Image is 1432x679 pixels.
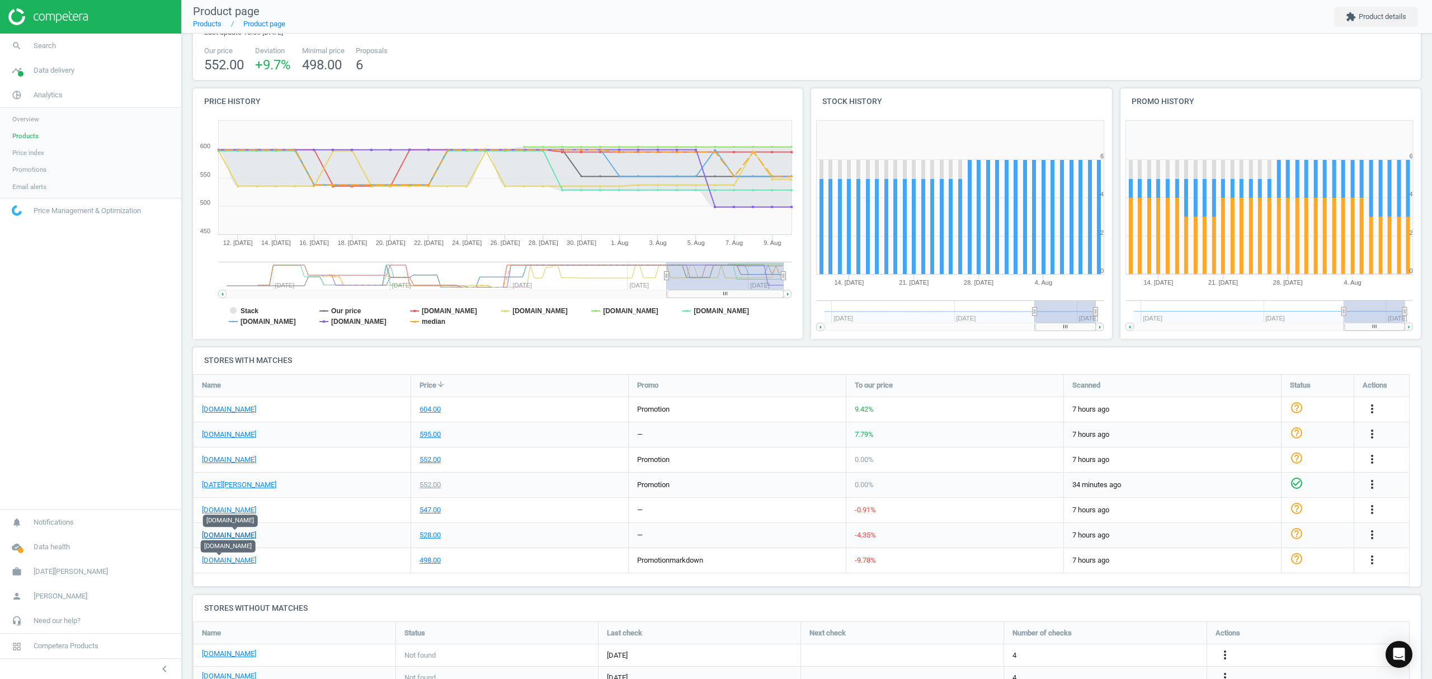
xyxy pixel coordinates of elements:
div: Open Intercom Messenger [1386,641,1412,668]
span: 7 hours ago [1072,404,1273,414]
span: Last update 10:59 [DATE] [204,28,283,36]
tspan: 16. [DATE] [299,239,329,246]
div: 528.00 [420,530,441,540]
div: — [637,430,643,440]
tspan: 28. [DATE] [964,279,993,286]
tspan: 3. Aug [649,239,666,246]
i: more_vert [1218,648,1232,662]
i: check_circle_outline [1290,477,1303,490]
img: wGWNvw8QSZomAAAAABJRU5ErkJggg== [12,205,22,216]
span: Minimal price [302,46,345,56]
div: 547.00 [420,505,441,515]
span: Proposals [356,46,388,56]
span: 7.79 % [855,430,874,438]
span: Actions [1216,628,1240,638]
tspan: [DOMAIN_NAME] [241,318,296,326]
span: 7 hours ago [1072,505,1273,515]
tspan: 24. [DATE] [452,239,482,246]
i: more_vert [1365,528,1379,541]
span: [DATE] [607,650,792,661]
div: 552.00 [420,480,441,490]
tspan: [DOMAIN_NAME] [603,307,658,315]
tspan: 14. [DATE] [1143,279,1173,286]
tspan: 21. [DATE] [1208,279,1238,286]
span: Status [404,628,425,638]
div: 604.00 [420,404,441,414]
span: Price Management & Optimization [34,206,141,216]
text: 4 [1100,191,1104,197]
tspan: 26. [DATE] [491,239,520,246]
tspan: [DATE] [1388,315,1407,322]
span: 9.42 % [855,405,874,413]
span: Search [34,41,56,51]
button: more_vert [1218,648,1232,663]
span: promotion [637,455,670,464]
i: pie_chart_outlined [6,84,27,106]
i: extension [1346,12,1356,22]
h4: Price history [193,88,803,115]
a: [DOMAIN_NAME] [202,530,256,540]
button: chevron_left [150,662,178,676]
button: more_vert [1365,553,1379,568]
i: search [6,35,27,56]
span: Need our help? [34,616,81,626]
text: 0 [1409,267,1412,274]
text: 6 [1100,153,1104,159]
tspan: 28. [DATE] [529,239,558,246]
div: [DOMAIN_NAME] [201,540,256,552]
i: more_vert [1365,427,1379,441]
button: more_vert [1365,402,1379,417]
i: chevron_left [158,662,171,676]
div: 595.00 [420,430,441,440]
a: [DOMAIN_NAME] [202,555,256,565]
tspan: Our price [331,307,361,315]
button: extensionProduct details [1334,7,1418,27]
span: To our price [855,380,893,390]
tspan: [DOMAIN_NAME] [694,307,749,315]
a: [DOMAIN_NAME] [202,505,256,515]
tspan: 14. [DATE] [261,239,291,246]
i: more_vert [1365,452,1379,466]
i: work [6,561,27,582]
span: 498.00 [302,57,342,73]
span: [PERSON_NAME] [34,591,87,601]
tspan: 4. Aug [1035,279,1052,286]
i: person [6,586,27,607]
span: Data delivery [34,65,74,76]
span: Status [1290,380,1311,390]
tspan: 12. [DATE] [223,239,253,246]
i: more_vert [1365,478,1379,491]
h4: Stock history [811,88,1112,115]
i: notifications [6,512,27,533]
i: more_vert [1365,503,1379,516]
span: Our price [204,46,244,56]
text: 2 [1100,229,1104,236]
span: Email alerts [12,182,46,191]
span: Scanned [1072,380,1100,390]
tspan: [DOMAIN_NAME] [512,307,568,315]
span: Promo [637,380,658,390]
span: Analytics [34,90,63,100]
tspan: [DOMAIN_NAME] [422,307,477,315]
span: 6 [356,57,363,73]
i: more_vert [1365,553,1379,567]
i: arrow_downward [436,380,445,389]
span: Data health [34,542,70,552]
i: timeline [6,60,27,81]
button: more_vert [1365,503,1379,517]
tspan: [DATE] [1079,315,1099,322]
span: 552.00 [204,57,244,73]
span: Actions [1363,380,1387,390]
div: 552.00 [420,455,441,465]
text: 2 [1409,229,1412,236]
i: help_outline [1290,426,1303,440]
tspan: Stack [241,307,258,315]
a: [DOMAIN_NAME] [202,649,256,659]
span: -9.78 % [855,556,876,564]
tspan: 7. Aug [726,239,743,246]
button: more_vert [1365,528,1379,543]
i: help_outline [1290,527,1303,540]
button: more_vert [1365,427,1379,442]
a: [DOMAIN_NAME] [202,430,256,440]
span: promotion [637,405,670,413]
